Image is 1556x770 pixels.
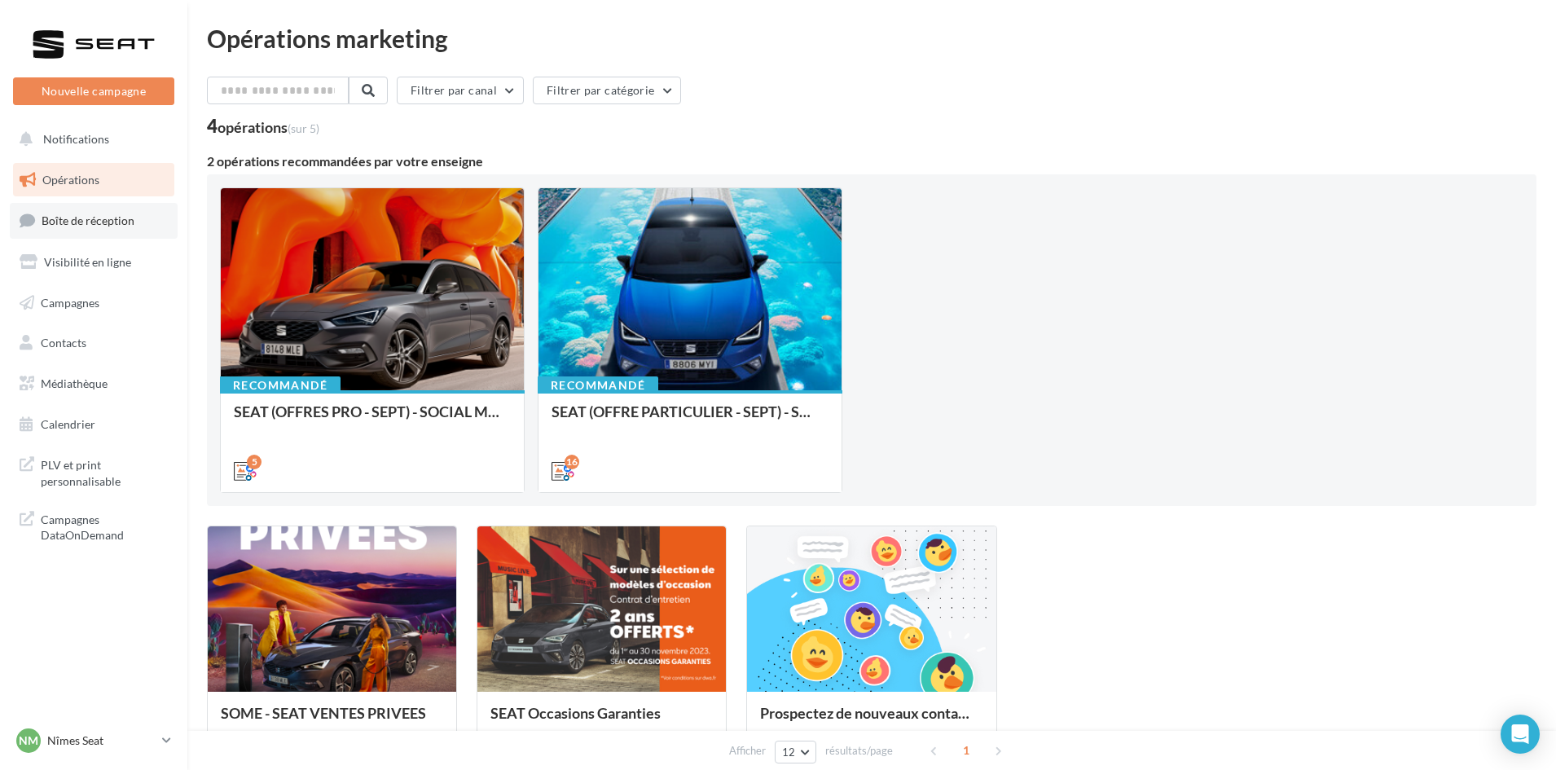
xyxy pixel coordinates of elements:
div: Recommandé [538,376,658,394]
button: Notifications [10,122,171,156]
div: opérations [218,120,319,134]
a: Campagnes [10,286,178,320]
span: Campagnes DataOnDemand [41,508,168,543]
div: 5 [247,455,262,469]
a: Boîte de réception [10,203,178,238]
span: 12 [782,746,796,759]
button: Filtrer par catégorie [533,77,681,104]
span: Boîte de réception [42,213,134,227]
a: Calendrier [10,407,178,442]
a: Opérations [10,163,178,197]
p: Nîmes Seat [47,733,156,749]
a: Campagnes DataOnDemand [10,502,178,550]
div: SEAT Occasions Garanties [490,705,713,737]
a: Médiathèque [10,367,178,401]
div: 2 opérations recommandées par votre enseigne [207,155,1536,168]
span: (sur 5) [288,121,319,135]
div: Open Intercom Messenger [1501,715,1540,754]
a: Nm Nîmes Seat [13,725,174,756]
a: Visibilité en ligne [10,245,178,279]
a: Contacts [10,326,178,360]
span: résultats/page [825,743,893,759]
span: 1 [953,737,979,763]
div: 16 [565,455,579,469]
div: SEAT (OFFRE PARTICULIER - SEPT) - SOCIAL MEDIA [552,403,829,436]
button: Nouvelle campagne [13,77,174,105]
span: Calendrier [41,417,95,431]
span: Notifications [43,132,109,146]
div: Prospectez de nouveaux contacts [760,705,982,737]
span: Médiathèque [41,376,108,390]
div: SEAT (OFFRES PRO - SEPT) - SOCIAL MEDIA [234,403,511,436]
span: Nm [19,733,38,749]
span: Opérations [42,173,99,187]
span: Campagnes [41,295,99,309]
button: 12 [775,741,816,763]
span: PLV et print personnalisable [41,454,168,489]
span: Contacts [41,336,86,350]
div: SOME - SEAT VENTES PRIVEES [221,705,443,737]
span: Visibilité en ligne [44,255,131,269]
button: Filtrer par canal [397,77,524,104]
div: Opérations marketing [207,26,1536,51]
div: Recommandé [220,376,341,394]
div: 4 [207,117,319,135]
a: PLV et print personnalisable [10,447,178,495]
span: Afficher [729,743,766,759]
